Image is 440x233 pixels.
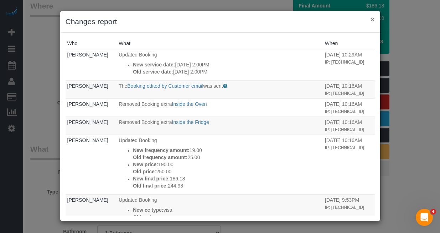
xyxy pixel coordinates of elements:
td: When [323,80,375,98]
td: Who [66,80,117,98]
td: When [323,98,375,116]
p: visa [133,206,321,213]
td: When [323,116,375,135]
td: What [117,135,323,194]
td: Who [66,116,117,135]
a: [PERSON_NAME] [67,137,108,143]
p: 25.00 [133,154,321,161]
strong: Old service date: [133,69,173,75]
p: 19.00 [133,147,321,154]
td: What [117,116,323,135]
small: IP: [TECHNICAL_ID] [325,127,364,132]
a: Inside the Fridge [172,119,209,125]
p: 250.00 [133,168,321,175]
strong: New cc type: [133,207,164,213]
td: Who [66,135,117,194]
small: IP: [TECHNICAL_ID] [325,109,364,114]
a: [PERSON_NAME] [67,52,108,58]
sui-modal: Changes report [60,11,380,221]
a: Inside the Oven [172,101,207,107]
iframe: Intercom live chat [416,209,433,226]
td: What [117,98,323,116]
h3: Changes report [66,16,375,27]
small: IP: [TECHNICAL_ID] [325,91,364,96]
small: IP: [TECHNICAL_ID] [325,205,364,210]
strong: New frequency amount: [133,147,190,153]
p: [DATE] 2:00PM [133,68,321,75]
td: What [117,80,323,98]
span: Updated Booking [119,197,157,203]
a: Booking edited by Customer email [127,83,203,89]
small: IP: [TECHNICAL_ID] [325,60,364,65]
th: When [323,38,375,49]
td: Who [66,98,117,116]
strong: New price: [133,162,158,167]
strong: New final price: [133,176,170,181]
span: Removed Booking extra [119,119,172,125]
p: 244.98 [133,182,321,189]
td: When [323,49,375,80]
td: When [323,135,375,194]
p: [DATE] 2:00PM [133,61,321,68]
td: What [117,49,323,80]
button: × [370,16,374,23]
a: [PERSON_NAME] [67,101,108,107]
small: IP: [TECHNICAL_ID] [325,145,364,150]
span: 4 [430,209,436,215]
td: Who [66,49,117,80]
p: 186.18 [133,175,321,182]
strong: Old price: [133,169,156,174]
span: Removed Booking extra [119,101,172,107]
a: [PERSON_NAME] [67,83,108,89]
p: 190.00 [133,161,321,168]
strong: Old cc type: [133,214,161,220]
th: Who [66,38,117,49]
span: Updated Booking [119,137,157,143]
a: [PERSON_NAME] [67,197,108,203]
strong: Old frequency amount: [133,155,187,160]
span: was sent [203,83,223,89]
strong: New service date: [133,62,175,67]
strong: Old final price: [133,183,168,189]
a: [PERSON_NAME] [67,119,108,125]
span: Updated Booking [119,52,157,58]
span: The [119,83,127,89]
th: What [117,38,323,49]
